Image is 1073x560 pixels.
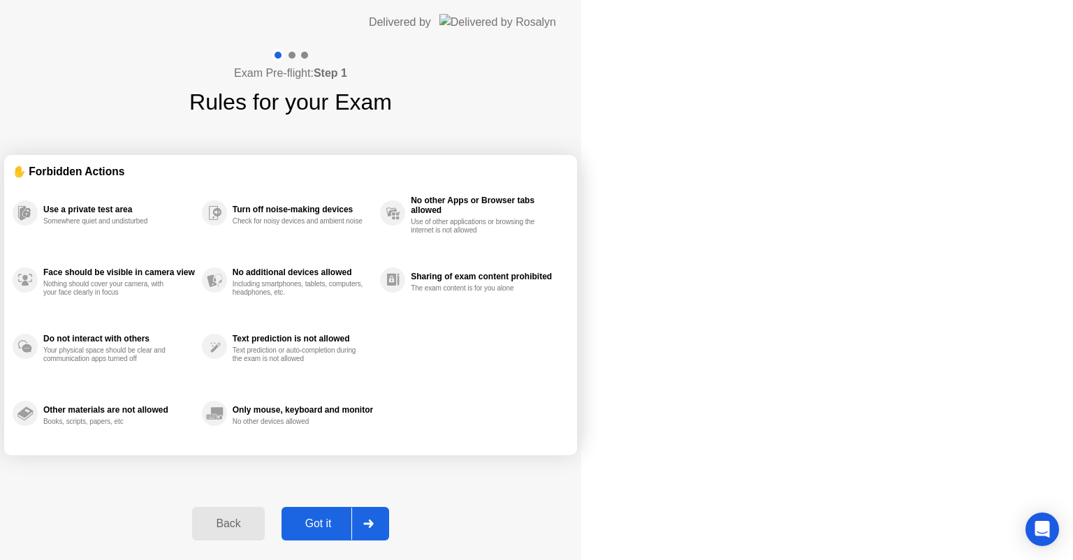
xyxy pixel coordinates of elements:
[439,14,556,30] img: Delivered by Rosalyn
[233,346,365,363] div: Text prediction or auto-completion during the exam is not allowed
[196,517,260,530] div: Back
[233,418,365,426] div: No other devices allowed
[233,217,365,226] div: Check for noisy devices and ambient noise
[192,507,264,540] button: Back
[411,284,543,293] div: The exam content is for you alone
[411,272,562,281] div: Sharing of exam content prohibited
[411,196,562,215] div: No other Apps or Browser tabs allowed
[43,346,175,363] div: Your physical space should be clear and communication apps turned off
[314,67,347,79] b: Step 1
[189,85,392,119] h1: Rules for your Exam
[13,163,569,179] div: ✋ Forbidden Actions
[43,205,195,214] div: Use a private test area
[43,405,195,415] div: Other materials are not allowed
[233,205,373,214] div: Turn off noise-making devices
[43,217,175,226] div: Somewhere quiet and undisturbed
[282,507,389,540] button: Got it
[286,517,351,530] div: Got it
[369,14,431,31] div: Delivered by
[233,267,373,277] div: No additional devices allowed
[43,418,175,426] div: Books, scripts, papers, etc
[233,280,365,297] div: Including smartphones, tablets, computers, headphones, etc.
[43,267,195,277] div: Face should be visible in camera view
[43,334,195,344] div: Do not interact with others
[233,405,373,415] div: Only mouse, keyboard and monitor
[234,65,347,82] h4: Exam Pre-flight:
[43,280,175,297] div: Nothing should cover your camera, with your face clearly in focus
[411,218,543,235] div: Use of other applications or browsing the internet is not allowed
[233,334,373,344] div: Text prediction is not allowed
[1025,513,1059,546] div: Open Intercom Messenger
